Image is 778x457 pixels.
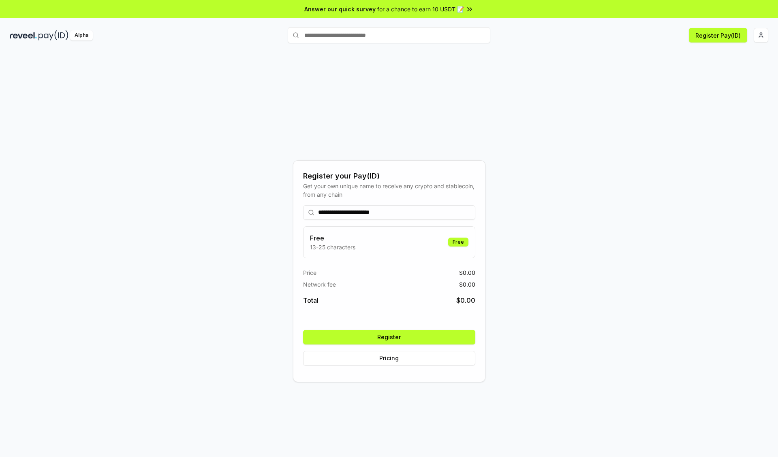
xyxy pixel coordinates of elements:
[459,280,475,289] span: $ 0.00
[303,280,336,289] span: Network fee
[310,233,355,243] h3: Free
[459,268,475,277] span: $ 0.00
[38,30,68,40] img: pay_id
[303,182,475,199] div: Get your own unique name to receive any crypto and stablecoin, from any chain
[303,170,475,182] div: Register your Pay(ID)
[456,295,475,305] span: $ 0.00
[377,5,464,13] span: for a chance to earn 10 USDT 📝
[304,5,376,13] span: Answer our quick survey
[448,238,468,247] div: Free
[303,295,318,305] span: Total
[303,268,316,277] span: Price
[10,30,37,40] img: reveel_dark
[689,28,747,43] button: Register Pay(ID)
[303,351,475,366] button: Pricing
[70,30,93,40] div: Alpha
[303,330,475,344] button: Register
[310,243,355,251] p: 13-25 characters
